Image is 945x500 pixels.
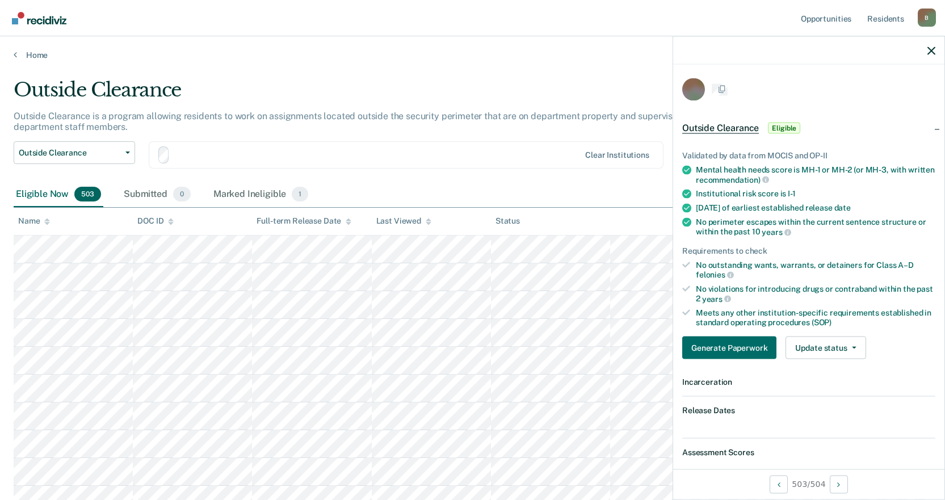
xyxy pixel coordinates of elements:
span: Outside Clearance [19,148,121,158]
div: Outside Clearance [14,78,723,111]
div: Status [495,216,520,226]
div: Eligible Now [14,182,103,207]
div: Clear institutions [585,150,649,160]
button: Previous Opportunity [770,475,788,493]
span: years [702,294,731,303]
div: Name [18,216,50,226]
div: Full-term Release Date [257,216,351,226]
div: Submitted [121,182,193,207]
div: DOC ID [137,216,174,226]
span: 1 [292,187,308,201]
div: Last Viewed [376,216,431,226]
button: Generate Paperwork [682,337,776,359]
div: Validated by data from MOCIS and OP-II [682,151,935,161]
span: felonies [696,270,734,279]
dt: Incarceration [682,377,935,387]
span: Outside Clearance [682,123,759,134]
div: 503 / 504 [673,469,944,499]
div: Meets any other institution-specific requirements established in standard operating procedures [696,308,935,327]
span: recommendation) [696,175,769,184]
div: No outstanding wants, warrants, or detainers for Class A–D [696,260,935,279]
a: Home [14,50,931,60]
span: date [834,203,851,212]
span: I-1 [788,189,796,198]
button: Profile dropdown button [918,9,936,27]
div: No perimeter escapes within the current sentence structure or within the past 10 [696,217,935,237]
button: Next Opportunity [830,475,848,493]
div: Requirements to check [682,246,935,255]
span: 503 [74,187,101,201]
img: Recidiviz [12,12,66,24]
div: Mental health needs score is MH-1 or MH-2 (or MH-3, with written [696,165,935,184]
p: Outside Clearance is a program allowing residents to work on assignments located outside the secu... [14,111,696,132]
div: B [918,9,936,27]
button: Update status [786,337,866,359]
span: 0 [173,187,191,201]
div: [DATE] of earliest established release [696,203,935,213]
span: (SOP) [812,318,831,327]
dt: Assessment Scores [682,447,935,457]
span: years [762,228,791,237]
dt: Release Dates [682,405,935,415]
div: Outside ClearanceEligible [673,110,944,146]
span: Eligible [768,123,800,134]
div: Marked Ineligible [211,182,311,207]
div: Institutional risk score is [696,189,935,199]
iframe: Intercom live chat [906,461,934,489]
div: No violations for introducing drugs or contraband within the past 2 [696,284,935,304]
